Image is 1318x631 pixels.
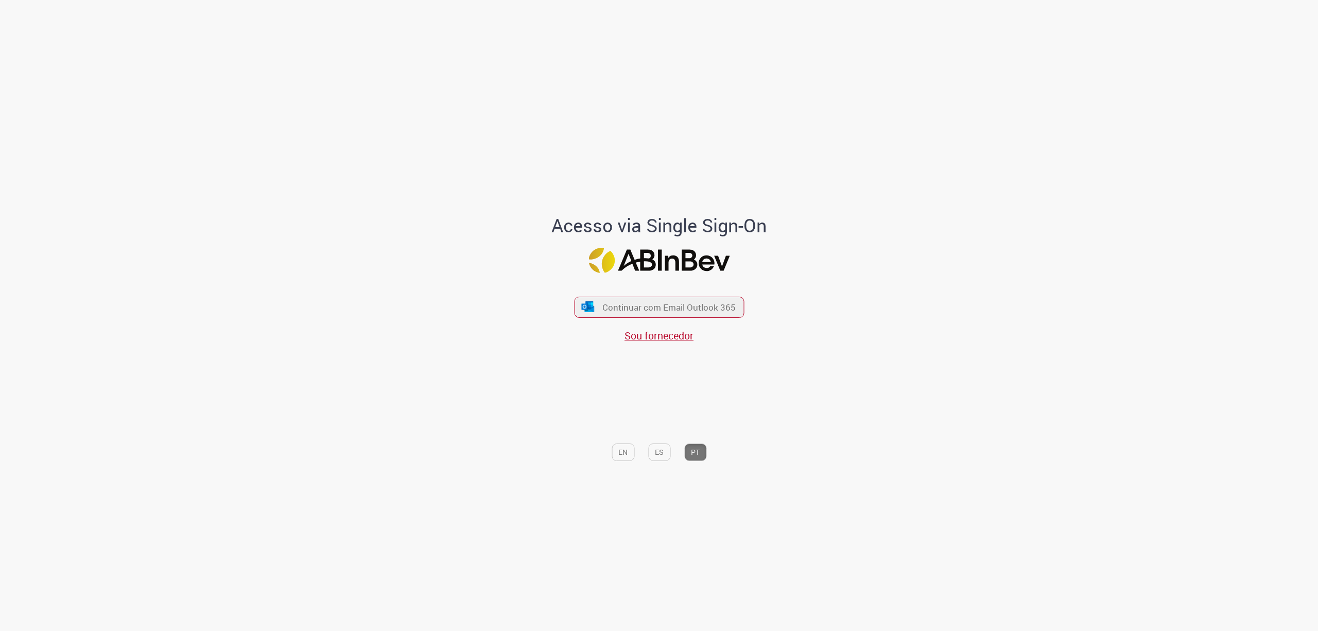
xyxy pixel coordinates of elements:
img: ícone Azure/Microsoft 360 [581,301,595,312]
a: Sou fornecedor [625,329,693,343]
h1: Acesso via Single Sign-On [516,215,802,236]
button: ícone Azure/Microsoft 360 Continuar com Email Outlook 365 [574,297,744,318]
button: ES [648,444,670,461]
button: EN [612,444,634,461]
img: Logo ABInBev [588,248,730,273]
span: Continuar com Email Outlook 365 [602,301,736,313]
button: PT [684,444,706,461]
